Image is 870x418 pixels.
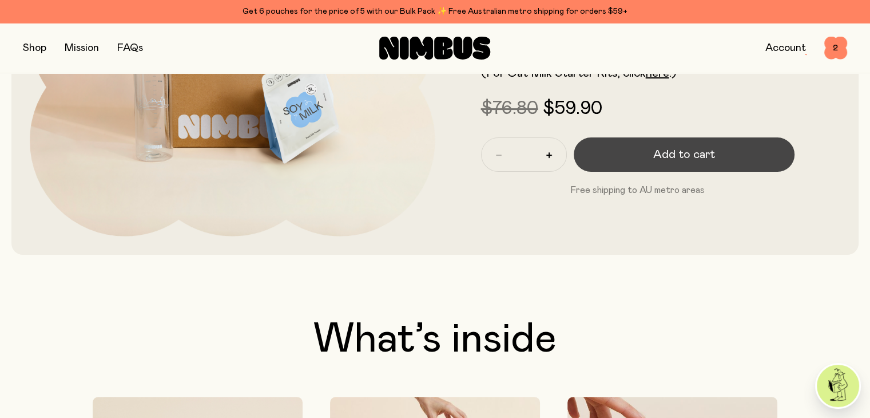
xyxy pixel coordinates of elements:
img: agent [817,365,859,407]
h2: What’s inside [23,319,847,360]
p: Free shipping to AU metro areas [481,183,795,197]
a: Account [765,43,806,53]
a: Mission [65,43,99,53]
a: FAQs [117,43,143,53]
div: Get 6 pouches for the price of 5 with our Bulk Pack ✨ Free Australian metro shipping for orders $59+ [23,5,847,18]
span: $76.80 [481,100,538,118]
a: here [646,68,669,79]
span: .) [669,68,677,79]
span: $59.90 [543,100,602,118]
button: Add to cart [574,137,795,172]
span: (For Oat Milk Starter Kits, click [481,68,646,79]
button: 2 [824,37,847,60]
span: Add to cart [653,147,715,163]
